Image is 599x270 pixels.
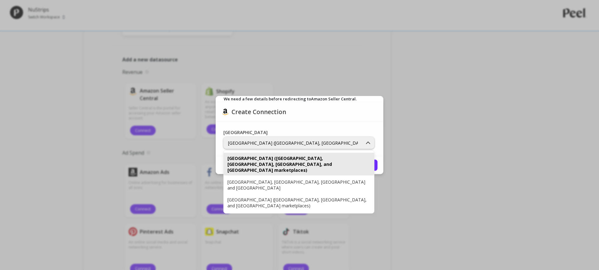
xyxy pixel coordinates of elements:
p: Create Connection [231,108,286,116]
img: api.amazon.svg [222,108,229,115]
label: [GEOGRAPHIC_DATA] [223,129,268,135]
div: [GEOGRAPHIC_DATA] ([GEOGRAPHIC_DATA], [GEOGRAPHIC_DATA], and [GEOGRAPHIC_DATA] marketplaces) [227,196,370,208]
p: We need a few details before redirecting to Amazon Seller Central . [224,96,383,102]
div: [GEOGRAPHIC_DATA] ([GEOGRAPHIC_DATA], [GEOGRAPHIC_DATA], [GEOGRAPHIC_DATA], and [GEOGRAPHIC_DATA]... [228,140,358,146]
div: [GEOGRAPHIC_DATA], [GEOGRAPHIC_DATA], [GEOGRAPHIC_DATA] and [GEOGRAPHIC_DATA] [227,179,370,190]
div: [GEOGRAPHIC_DATA] ([GEOGRAPHIC_DATA], [GEOGRAPHIC_DATA], [GEOGRAPHIC_DATA], and [GEOGRAPHIC_DATA]... [227,155,370,173]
